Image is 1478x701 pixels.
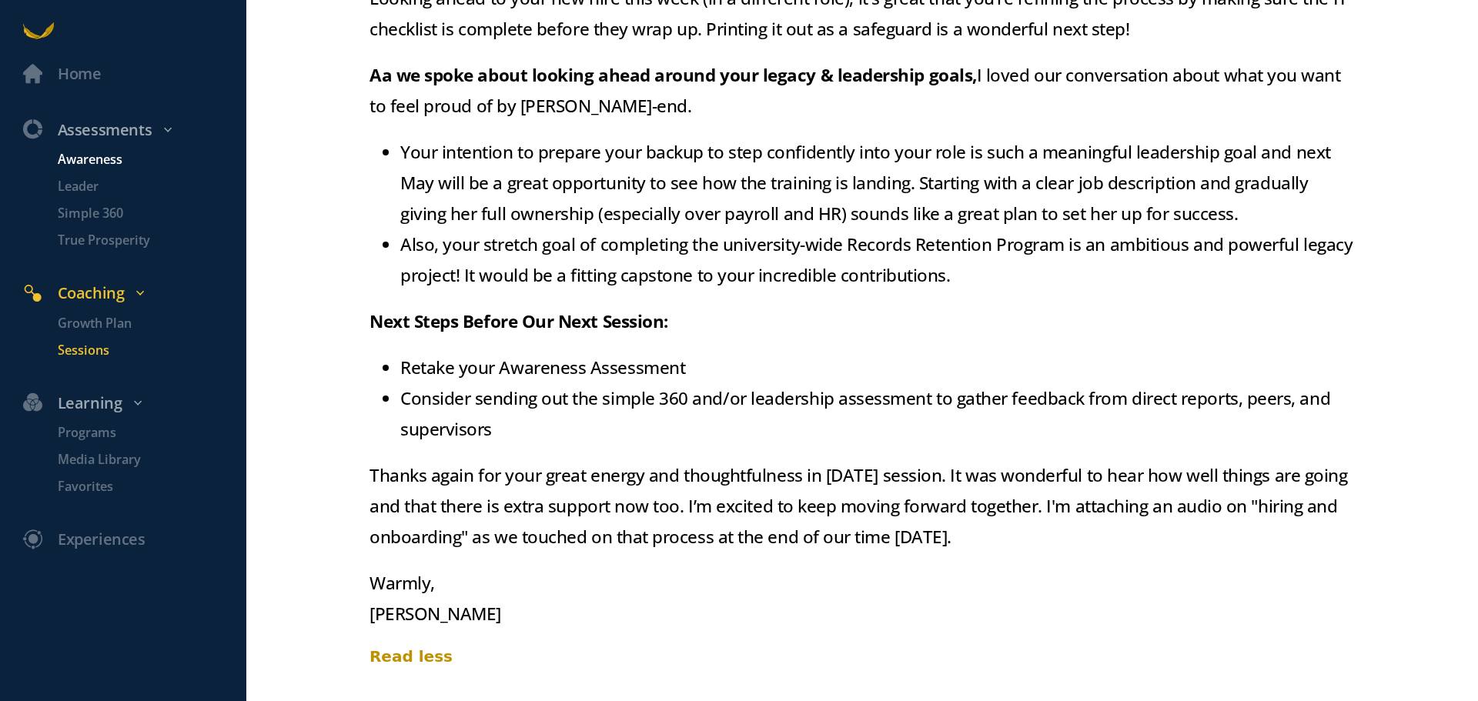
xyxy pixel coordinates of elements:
p: Thanks again for your great energy and thoughtfulness in [DATE] session. It was wonderful to hear... [369,460,1355,552]
p: Leader [58,177,242,196]
p: Media Library [58,450,242,469]
li: Also, your stretch goal of completing the university-wide Records Retention Program is an ambitio... [400,229,1355,291]
p: Favorites [58,477,242,496]
p: Simple 360 [58,204,242,223]
div: Home [58,62,101,87]
strong: Next Steps Before Our Next Session: [369,309,668,333]
a: Media Library [35,450,246,469]
a: Programs [35,423,246,442]
li: Your intention to prepare your backup to step confidently into your role is such a meaningful lea... [400,137,1355,229]
p: Growth Plan [58,314,242,333]
a: Sessions [35,341,246,360]
strong: Aa we spoke about looking ahead around your legacy & leadership goals, [369,63,977,87]
a: True Prosperity [35,231,246,250]
li: Retake your Awareness Assessment [400,352,1355,383]
a: Simple 360 [35,204,246,223]
p: Awareness [58,150,242,169]
div: Read less [369,645,1355,668]
div: Experiences [58,527,145,552]
a: Leader [35,177,246,196]
p: Programs [58,423,242,442]
a: Awareness [35,150,246,169]
div: Assessments [12,118,254,143]
p: True Prosperity [58,231,242,250]
div: Coaching [12,281,254,306]
p: Warmly, [PERSON_NAME] [369,568,1355,629]
div: Learning [12,391,254,416]
a: Favorites [35,477,246,496]
p: I loved our conversation about what you want to feel proud of by [PERSON_NAME]-end. [369,60,1355,122]
a: Growth Plan [35,314,246,333]
p: Sessions [58,341,242,360]
li: Consider sending out the simple 360 and/or leadership assessment to gather feedback from direct r... [400,383,1355,445]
